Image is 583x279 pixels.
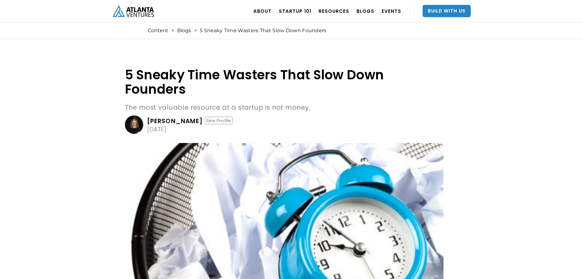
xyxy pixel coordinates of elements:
[148,28,168,34] a: Content
[200,28,327,34] div: 5 Sneaky Time Wasters That Slow Down Founders
[423,5,471,17] a: Build With Us
[147,126,166,132] div: [DATE]
[147,118,203,124] div: [PERSON_NAME]
[177,28,191,34] a: Blogs
[125,68,443,96] h1: 5 Sneaky Time Wasters That Slow Down Founders
[125,115,443,134] a: [PERSON_NAME]See Profile[DATE]
[253,2,271,20] a: ABOUT
[194,28,197,34] div: >
[357,2,374,20] a: BLOGS
[279,2,311,20] a: Startup 101
[382,2,401,20] a: EVENTS
[319,2,349,20] a: RESOURCES
[205,117,233,124] div: See Profile
[125,103,443,112] p: The most valuable resource at a startup is not money.
[171,28,174,34] div: >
